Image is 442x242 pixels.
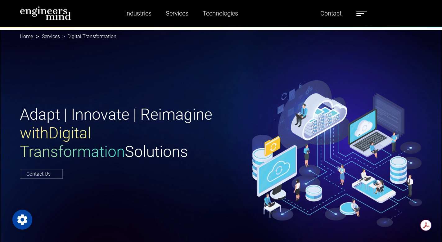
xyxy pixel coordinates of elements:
img: logo [20,6,71,20]
li: Digital Transformation [60,33,116,40]
nav: breadcrumb [20,30,422,43]
a: Services [163,6,191,20]
a: Contact [318,6,344,20]
a: Contact Us [20,169,63,179]
a: Technologies [200,6,241,20]
h1: Adapt | Innovate | Reimagine Solutions [20,105,217,161]
a: Industries [123,6,154,20]
a: Home [20,34,33,39]
span: with Digital Transformation [20,124,125,161]
a: Services [42,34,60,39]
